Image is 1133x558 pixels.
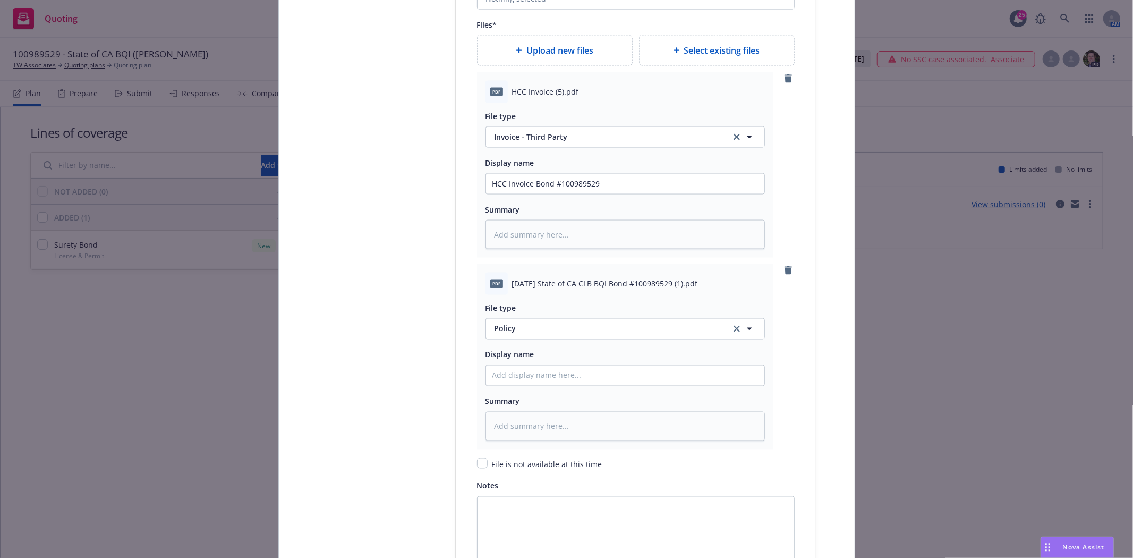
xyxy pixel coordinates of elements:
[477,20,497,30] span: Files*
[485,158,534,168] span: Display name
[490,280,503,288] span: pdf
[495,131,718,142] span: Invoice - Third Party
[485,318,765,340] button: Policyclear selection
[526,44,593,57] span: Upload new files
[486,366,764,386] input: Add display name here...
[477,35,633,66] div: Upload new files
[485,205,520,215] span: Summary
[1041,537,1054,557] div: Drag to move
[730,131,743,143] a: clear selection
[684,44,760,57] span: Select existing files
[782,72,795,85] a: remove
[1063,543,1105,552] span: Nova Assist
[730,323,743,335] a: clear selection
[485,350,534,360] span: Display name
[495,323,718,334] span: Policy
[477,481,499,491] span: Notes
[639,35,795,66] div: Select existing files
[512,278,698,289] span: [DATE] State of CA CLB BQI Bond #100989529 (1).pdf
[485,396,520,407] span: Summary
[485,126,765,148] button: Invoice - Third Partyclear selection
[490,88,503,96] span: pdf
[1041,537,1114,558] button: Nova Assist
[512,86,579,97] span: HCC Invoice (5).pdf
[485,111,516,121] span: File type
[492,460,602,470] span: File is not available at this time
[485,303,516,313] span: File type
[782,264,795,277] a: remove
[486,174,764,194] input: Add display name here...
